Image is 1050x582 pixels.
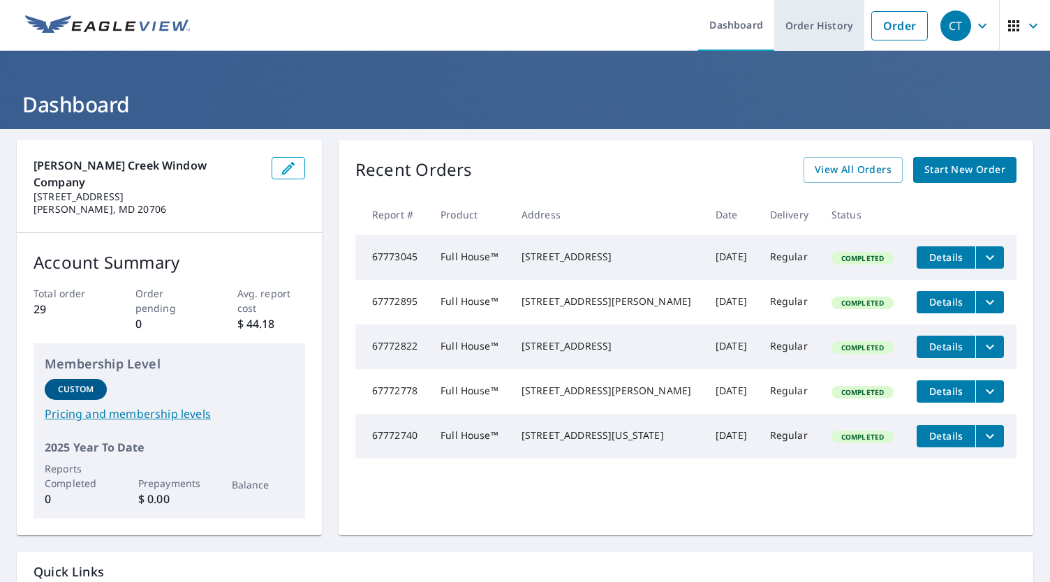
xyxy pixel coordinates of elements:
td: Full House™ [429,414,510,458]
button: filesDropdownBtn-67772822 [975,336,1004,358]
td: 67772895 [355,280,429,324]
p: 0 [135,315,203,332]
td: 67772778 [355,369,429,414]
p: $ 44.18 [237,315,305,332]
span: Details [925,429,967,442]
span: Details [925,340,967,353]
p: Quick Links [34,563,1016,581]
p: [STREET_ADDRESS] [34,191,260,203]
div: [STREET_ADDRESS][PERSON_NAME] [522,294,693,308]
button: detailsBtn-67773045 [917,246,975,269]
th: Product [429,194,510,235]
button: filesDropdownBtn-67773045 [975,246,1004,269]
p: Custom [58,383,94,396]
span: Completed [833,253,892,263]
p: [PERSON_NAME] Creek Window Company [34,157,260,191]
td: [DATE] [704,280,759,324]
span: Completed [833,298,892,308]
p: $ 0.00 [138,491,200,507]
button: detailsBtn-67772822 [917,336,975,358]
span: Start New Order [924,161,1005,179]
a: Start New Order [913,157,1016,183]
a: Order [871,11,928,40]
div: [STREET_ADDRESS][PERSON_NAME] [522,384,693,398]
td: 67772740 [355,414,429,458]
span: Details [925,251,967,264]
div: [STREET_ADDRESS][US_STATE] [522,428,693,442]
span: Details [925,385,967,398]
button: filesDropdownBtn-67772740 [975,425,1004,447]
span: View All Orders [815,161,892,179]
th: Delivery [759,194,820,235]
td: Regular [759,414,820,458]
button: filesDropdownBtn-67772778 [975,380,1004,403]
p: [PERSON_NAME], MD 20706 [34,203,260,216]
button: filesDropdownBtn-67772895 [975,291,1004,313]
p: Balance [232,477,294,492]
td: Regular [759,369,820,414]
td: [DATE] [704,324,759,369]
td: [DATE] [704,414,759,458]
td: Regular [759,324,820,369]
p: Order pending [135,286,203,315]
div: [STREET_ADDRESS] [522,339,693,353]
td: Full House™ [429,324,510,369]
button: detailsBtn-67772778 [917,380,975,403]
td: Regular [759,235,820,280]
th: Date [704,194,759,235]
a: View All Orders [804,157,903,183]
p: 29 [34,301,101,318]
p: Reports Completed [45,461,107,491]
img: EV Logo [25,15,190,36]
p: Membership Level [45,355,294,373]
p: 2025 Year To Date [45,439,294,456]
td: 67773045 [355,235,429,280]
div: [STREET_ADDRESS] [522,250,693,264]
h1: Dashboard [17,90,1033,119]
button: detailsBtn-67772740 [917,425,975,447]
p: 0 [45,491,107,507]
th: Report # [355,194,429,235]
td: Regular [759,280,820,324]
th: Address [510,194,704,235]
p: Total order [34,286,101,301]
th: Status [820,194,906,235]
p: Recent Orders [355,157,473,183]
a: Pricing and membership levels [45,405,294,422]
div: CT [940,10,971,41]
td: 67772822 [355,324,429,369]
td: Full House™ [429,235,510,280]
td: Full House™ [429,280,510,324]
td: Full House™ [429,369,510,414]
p: Prepayments [138,476,200,491]
td: [DATE] [704,235,759,280]
span: Completed [833,343,892,352]
td: [DATE] [704,369,759,414]
button: detailsBtn-67772895 [917,291,975,313]
p: Account Summary [34,250,305,275]
span: Completed [833,387,892,397]
p: Avg. report cost [237,286,305,315]
span: Details [925,295,967,308]
span: Completed [833,432,892,442]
